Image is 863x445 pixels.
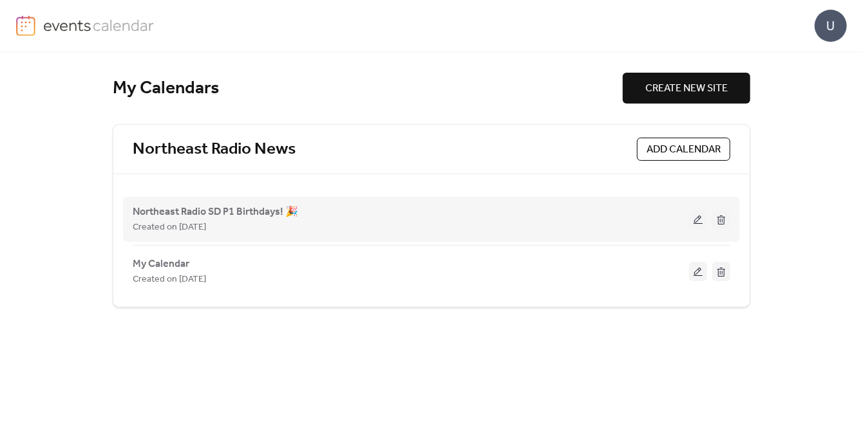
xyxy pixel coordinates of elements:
[623,73,750,104] button: CREATE NEW SITE
[133,260,189,268] a: My Calendar
[133,257,189,272] span: My Calendar
[637,138,730,161] button: ADD CALENDAR
[133,272,206,287] span: Created on [DATE]
[815,10,847,42] div: U
[133,139,296,160] a: Northeast Radio News
[133,220,206,235] span: Created on [DATE]
[43,15,155,35] img: logo-type
[645,81,728,96] span: CREATE NEW SITE
[133,208,298,215] a: Northeast Radio SD P1 Birthdays! 🎉
[647,142,721,158] span: ADD CALENDAR
[133,204,298,220] span: Northeast Radio SD P1 Birthdays! 🎉
[16,15,35,36] img: logo
[113,77,623,100] div: My Calendars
